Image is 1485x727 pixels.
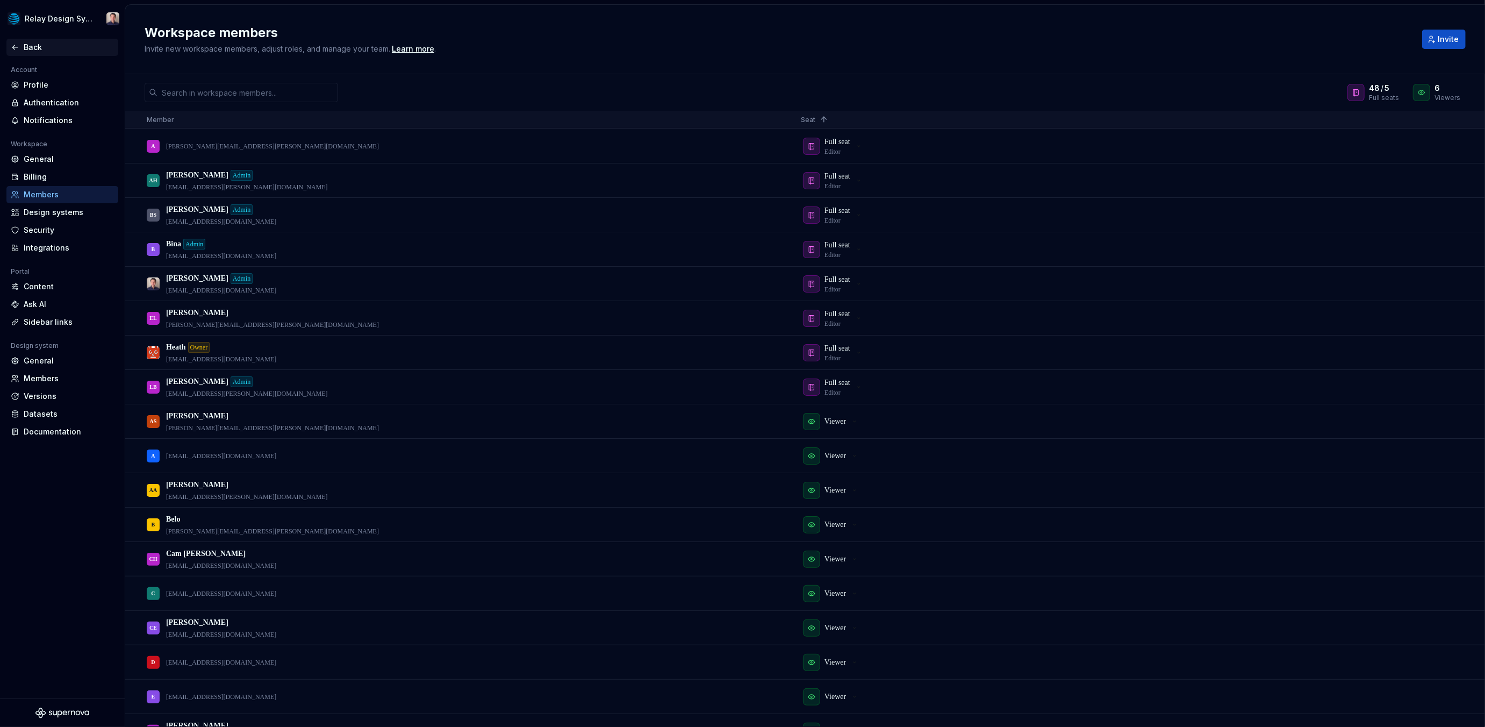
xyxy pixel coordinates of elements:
[824,692,846,702] p: Viewer
[801,548,863,570] button: Viewer
[6,138,52,151] div: Workspace
[35,708,89,718] svg: Supernova Logo
[151,136,155,156] div: A
[6,370,118,387] a: Members
[166,286,276,295] p: [EMAIL_ADDRESS][DOMAIN_NAME]
[801,411,863,432] button: Viewer
[390,45,436,53] span: .
[145,44,390,53] span: Invite new workspace members, adjust roles, and manage your team.
[824,519,846,530] p: Viewer
[6,388,118,405] a: Versions
[6,151,118,168] a: General
[150,411,157,432] div: AS
[24,426,114,437] div: Documentation
[166,617,228,628] p: [PERSON_NAME]
[801,308,867,329] button: Full seatEditor
[166,217,276,226] p: [EMAIL_ADDRESS][DOMAIN_NAME]
[151,652,155,673] div: D
[824,623,846,633] p: Viewer
[24,299,114,310] div: Ask AI
[24,207,114,218] div: Design systems
[6,339,63,352] div: Design system
[152,686,155,707] div: E
[392,44,434,54] a: Learn more
[824,657,846,668] p: Viewer
[6,204,118,221] a: Design systems
[6,239,118,256] a: Integrations
[166,376,228,387] p: [PERSON_NAME]
[231,273,253,284] div: Admin
[1434,83,1440,94] span: 6
[801,204,867,226] button: Full seatEditor
[801,116,815,124] span: Seat
[166,514,180,525] p: Belo
[6,352,118,369] a: General
[824,377,850,388] p: Full seat
[801,514,863,536] button: Viewer
[6,278,118,295] a: Content
[166,527,379,536] p: [PERSON_NAME][EMAIL_ADDRESS][PERSON_NAME][DOMAIN_NAME]
[147,116,174,124] span: Member
[824,451,846,461] p: Viewer
[801,686,863,708] button: Viewer
[145,24,1409,41] h2: Workspace members
[6,222,118,239] a: Security
[166,239,181,250] p: Bina
[166,548,246,559] p: Cam [PERSON_NAME]
[150,204,156,225] div: BS
[166,411,228,422] p: [PERSON_NAME]
[151,445,155,466] div: A
[824,309,850,319] p: Full seat
[106,12,119,25] img: Bobby Tan
[24,42,114,53] div: Back
[1438,34,1459,45] span: Invite
[231,204,253,215] div: Admin
[166,273,228,284] p: [PERSON_NAME]
[166,630,276,639] p: [EMAIL_ADDRESS][DOMAIN_NAME]
[824,274,850,285] p: Full seat
[166,170,228,181] p: [PERSON_NAME]
[801,239,867,260] button: Full seatEditor
[801,170,867,191] button: Full seatEditor
[188,342,210,353] div: Owner
[149,308,156,329] div: EL
[147,346,160,359] img: Heath
[166,658,276,667] p: [EMAIL_ADDRESS][DOMAIN_NAME]
[166,493,328,501] p: [EMAIL_ADDRESS][PERSON_NAME][DOMAIN_NAME]
[824,171,850,182] p: Full seat
[6,405,118,423] a: Datasets
[801,342,867,364] button: Full seatEditor
[1434,94,1460,102] div: Viewers
[824,285,841,294] p: Editor
[24,317,114,327] div: Sidebar links
[1369,94,1400,102] div: Full seats
[824,251,841,259] p: Editor
[149,376,156,397] div: LB
[824,354,841,362] p: Editor
[151,583,155,604] div: C
[6,39,118,56] a: Back
[6,94,118,111] a: Authentication
[25,13,94,24] div: Relay Design System
[166,424,379,432] p: [PERSON_NAME][EMAIL_ADDRESS][PERSON_NAME][DOMAIN_NAME]
[1369,83,1400,94] div: /
[24,115,114,126] div: Notifications
[6,265,34,278] div: Portal
[183,239,205,250] div: Admin
[24,172,114,182] div: Billing
[801,136,867,157] button: Full seatEditor
[824,240,850,251] p: Full seat
[1369,83,1380,94] span: 48
[1422,30,1466,49] button: Invite
[6,168,118,186] a: Billing
[147,277,160,290] img: Bobby Tan
[824,216,841,225] p: Editor
[6,423,118,440] a: Documentation
[824,182,841,190] p: Editor
[166,693,276,701] p: [EMAIL_ADDRESS][DOMAIN_NAME]
[166,183,328,191] p: [EMAIL_ADDRESS][PERSON_NAME][DOMAIN_NAME]
[824,137,850,147] p: Full seat
[231,170,253,181] div: Admin
[824,343,850,354] p: Full seat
